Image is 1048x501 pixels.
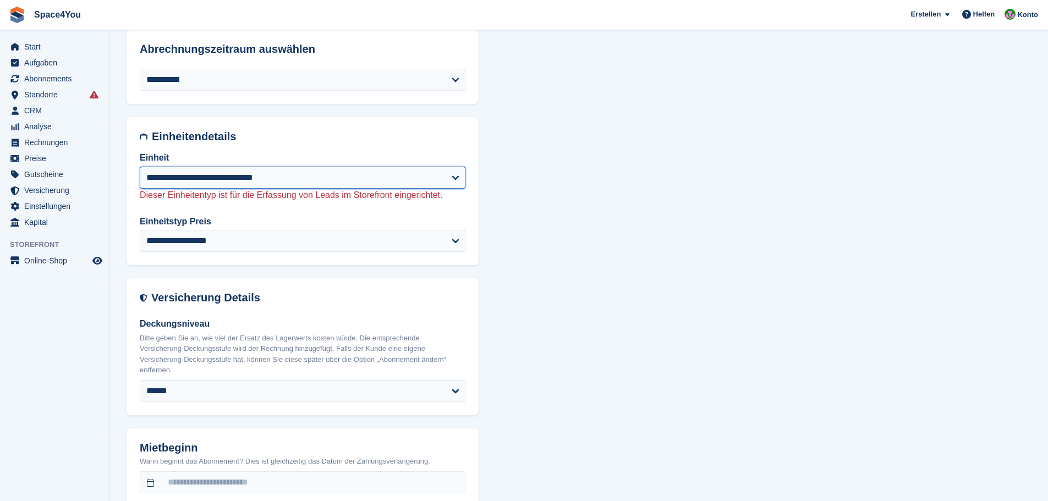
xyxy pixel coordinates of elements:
[6,199,104,214] a: menu
[6,55,104,70] a: menu
[6,87,104,102] a: menu
[24,119,90,134] span: Analyse
[24,39,90,54] span: Start
[24,214,90,230] span: Kapital
[24,199,90,214] span: Einstellungen
[10,239,109,250] span: Storefront
[6,71,104,86] a: menu
[1017,9,1038,20] span: Konto
[24,55,90,70] span: Aufgaben
[24,167,90,182] span: Gutscheine
[140,189,465,202] p: Dieser Einheitentyp ist für die Erfassung von Leads im Storefront eingerichtet.
[6,167,104,182] a: menu
[24,103,90,118] span: CRM
[140,442,465,454] h2: Mietbeginn
[910,9,941,20] span: Erstellen
[140,456,465,467] p: Wann beginnt das Abonnement? Dies ist gleichzeitig das Datum der Zahlungsverlängerung.
[6,135,104,150] a: menu
[140,291,147,304] img: insurance-details-icon-731ffda60807649b61249b889ba3c5e2b5c27d34e2e1fb37a309f0fde93ff34a.svg
[6,151,104,166] a: menu
[6,183,104,198] a: menu
[6,39,104,54] a: menu
[24,253,90,268] span: Online-Shop
[9,7,25,23] img: stora-icon-8386f47178a22dfd0bd8f6a31ec36ba5ce8667c1dd55bd0f319d3a0aa187defe.svg
[140,215,465,228] label: Einheitstyp Preis
[24,71,90,86] span: Abonnements
[24,87,90,102] span: Standorte
[140,43,465,56] h2: Abrechnungszeitraum auswählen
[6,103,104,118] a: menu
[151,291,465,304] h2: Versicherung Details
[24,183,90,198] span: Versicherung
[152,130,465,143] h2: Einheitendetails
[6,119,104,134] a: menu
[140,151,465,164] label: Einheit
[6,214,104,230] a: menu
[24,135,90,150] span: Rechnungen
[24,151,90,166] span: Preise
[1005,9,1016,20] img: Luca-André Talhoff
[30,5,85,24] a: Space4You
[91,254,104,267] a: Vorschau-Shop
[140,317,465,331] label: Deckungsniveau
[140,333,465,376] p: Bitte geben Sie an, wie viel der Ersatz des Lagerwerts kosten würde. Die entsprechende Versicheru...
[140,130,147,143] img: unit-details-icon-595b0c5c156355b767ba7b61e002efae458ec76ed5ec05730b8e856ff9ea34a9.svg
[973,9,995,20] span: Helfen
[6,253,104,268] a: Speisekarte
[90,90,98,99] i: Es sind Fehler bei der Synchronisierung von Smart-Einträgen aufgetreten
